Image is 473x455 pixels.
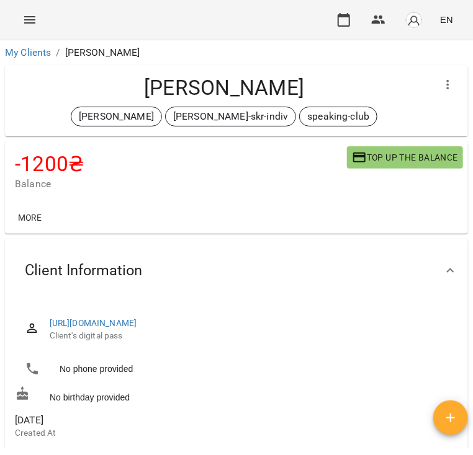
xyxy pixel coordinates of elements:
a: [URL][DOMAIN_NAME] [50,318,137,328]
span: [DATE] [15,413,458,428]
p: speaking-club [307,109,369,124]
h4: -1200 ₴ [15,151,347,177]
li: No phone provided [15,356,458,381]
span: Balance [15,177,347,192]
button: More [10,206,50,229]
span: EN [440,13,453,26]
div: [PERSON_NAME] [71,107,162,126]
img: avatar_s.png [405,11,423,29]
p: [PERSON_NAME] [65,45,140,60]
button: Top up the balance [347,146,463,169]
li: / [56,45,60,60]
div: [PERSON_NAME]-skr-indiv [165,107,296,126]
div: No birthday provided [12,384,461,407]
nav: breadcrumb [5,45,468,60]
a: My Clients [5,46,51,58]
button: EN [435,8,458,31]
button: Menu [15,5,45,35]
h4: [PERSON_NAME] [15,75,433,100]
p: Created At [15,427,458,440]
p: [PERSON_NAME]-skr-indiv [173,109,288,124]
div: Client Information [5,239,468,303]
p: [PERSON_NAME] [79,109,154,124]
span: Top up the balance [352,150,458,165]
span: Client's digital pass [50,330,448,342]
span: Client Information [25,261,142,280]
span: More [15,210,45,225]
div: speaking-club [299,107,377,126]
